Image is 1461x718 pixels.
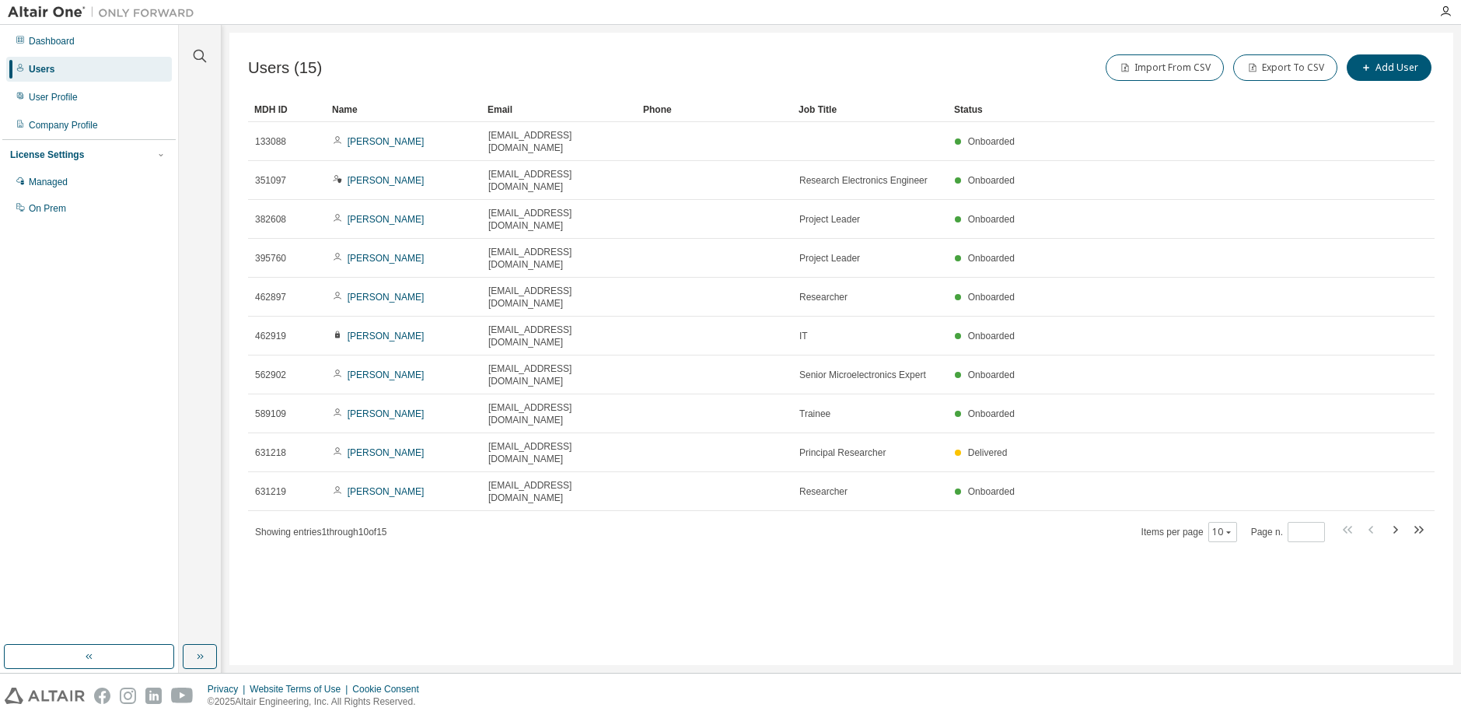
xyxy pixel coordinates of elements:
[1251,522,1325,542] span: Page n.
[488,129,630,154] span: [EMAIL_ADDRESS][DOMAIN_NAME]
[348,331,425,341] a: [PERSON_NAME]
[255,252,286,264] span: 395760
[488,207,630,232] span: [EMAIL_ADDRESS][DOMAIN_NAME]
[348,214,425,225] a: [PERSON_NAME]
[29,202,66,215] div: On Prem
[968,175,1015,186] span: Onboarded
[348,447,425,458] a: [PERSON_NAME]
[348,408,425,419] a: [PERSON_NAME]
[255,174,286,187] span: 351097
[968,331,1015,341] span: Onboarded
[255,447,286,459] span: 631218
[352,683,428,695] div: Cookie Consent
[5,688,85,704] img: altair_logo.svg
[255,369,286,381] span: 562902
[1106,54,1224,81] button: Import From CSV
[29,176,68,188] div: Managed
[1212,526,1233,538] button: 10
[1233,54,1337,81] button: Export To CSV
[29,63,54,75] div: Users
[968,370,1015,380] span: Onboarded
[255,527,387,538] span: Showing entries 1 through 10 of 15
[799,485,848,498] span: Researcher
[799,252,860,264] span: Project Leader
[348,136,425,147] a: [PERSON_NAME]
[348,253,425,264] a: [PERSON_NAME]
[208,683,250,695] div: Privacy
[488,168,630,193] span: [EMAIL_ADDRESS][DOMAIN_NAME]
[488,363,630,387] span: [EMAIL_ADDRESS][DOMAIN_NAME]
[799,213,860,226] span: Project Leader
[799,97,942,122] div: Job Title
[968,447,1008,458] span: Delivered
[120,688,136,704] img: instagram.svg
[29,35,75,47] div: Dashboard
[1347,54,1431,81] button: Add User
[348,292,425,303] a: [PERSON_NAME]
[799,291,848,303] span: Researcher
[255,408,286,420] span: 589109
[254,97,320,122] div: MDH ID
[29,91,78,103] div: User Profile
[643,97,786,122] div: Phone
[968,253,1015,264] span: Onboarded
[255,330,286,342] span: 462919
[488,285,630,310] span: [EMAIL_ADDRESS][DOMAIN_NAME]
[488,479,630,504] span: [EMAIL_ADDRESS][DOMAIN_NAME]
[799,447,886,459] span: Principal Researcher
[799,330,808,342] span: IT
[954,97,1354,122] div: Status
[171,688,194,704] img: youtube.svg
[968,292,1015,303] span: Onboarded
[488,324,630,348] span: [EMAIL_ADDRESS][DOMAIN_NAME]
[255,485,286,498] span: 631219
[1141,522,1237,542] span: Items per page
[488,97,631,122] div: Email
[250,683,352,695] div: Website Terms of Use
[968,486,1015,497] span: Onboarded
[8,5,202,20] img: Altair One
[488,440,630,465] span: [EMAIL_ADDRESS][DOMAIN_NAME]
[248,59,322,77] span: Users (15)
[208,695,428,709] p: © 2025 Altair Engineering, Inc. All Rights Reserved.
[799,408,830,420] span: Trainee
[488,246,630,271] span: [EMAIL_ADDRESS][DOMAIN_NAME]
[799,369,926,381] span: Senior Microelectronics Expert
[348,486,425,497] a: [PERSON_NAME]
[799,174,928,187] span: Research Electronics Engineer
[255,135,286,148] span: 133088
[348,175,425,186] a: [PERSON_NAME]
[488,401,630,426] span: [EMAIL_ADDRESS][DOMAIN_NAME]
[968,136,1015,147] span: Onboarded
[348,370,425,380] a: [PERSON_NAME]
[94,688,110,704] img: facebook.svg
[968,214,1015,225] span: Onboarded
[255,291,286,303] span: 462897
[10,149,84,161] div: License Settings
[255,213,286,226] span: 382608
[332,97,475,122] div: Name
[145,688,162,704] img: linkedin.svg
[968,408,1015,419] span: Onboarded
[29,119,98,131] div: Company Profile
